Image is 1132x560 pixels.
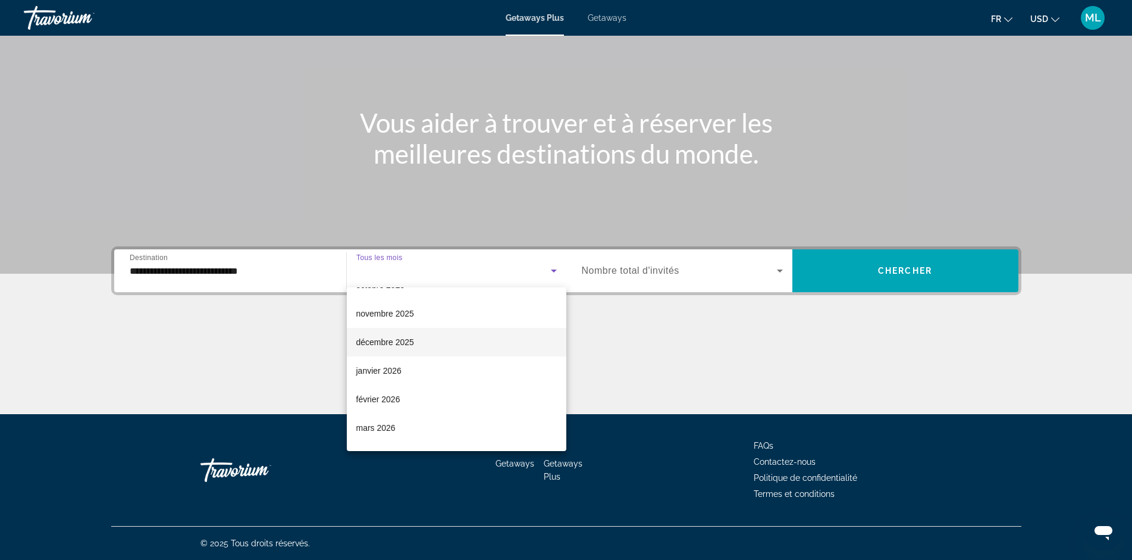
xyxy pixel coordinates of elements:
span: avril 2026 [356,449,393,464]
span: mars 2026 [356,421,396,435]
span: décembre 2025 [356,335,414,349]
iframe: Bouton de lancement de la fenêtre de messagerie [1084,512,1122,550]
span: janvier 2026 [356,364,402,378]
span: février 2026 [356,392,400,406]
span: novembre 2025 [356,306,414,321]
